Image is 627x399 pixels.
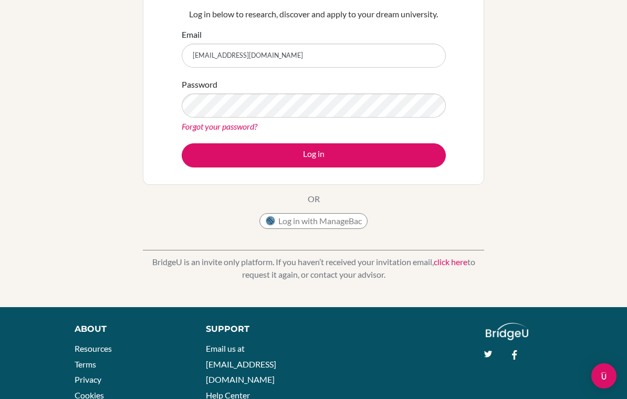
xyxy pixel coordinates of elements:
[182,78,217,91] label: Password
[486,323,528,340] img: logo_white@2x-f4f0deed5e89b7ecb1c2cc34c3e3d731f90f0f143d5ea2071677605dd97b5244.png
[206,343,276,384] a: Email us at [EMAIL_ADDRESS][DOMAIN_NAME]
[75,323,182,335] div: About
[206,323,304,335] div: Support
[591,363,616,388] div: Open Intercom Messenger
[182,28,202,41] label: Email
[308,193,320,205] p: OR
[75,374,101,384] a: Privacy
[143,256,484,281] p: BridgeU is an invite only platform. If you haven’t received your invitation email, to request it ...
[434,257,467,267] a: click here
[75,359,96,369] a: Terms
[182,121,257,131] a: Forgot your password?
[75,343,112,353] a: Resources
[182,143,446,167] button: Log in
[182,8,446,20] p: Log in below to research, discover and apply to your dream university.
[259,213,368,229] button: Log in with ManageBac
